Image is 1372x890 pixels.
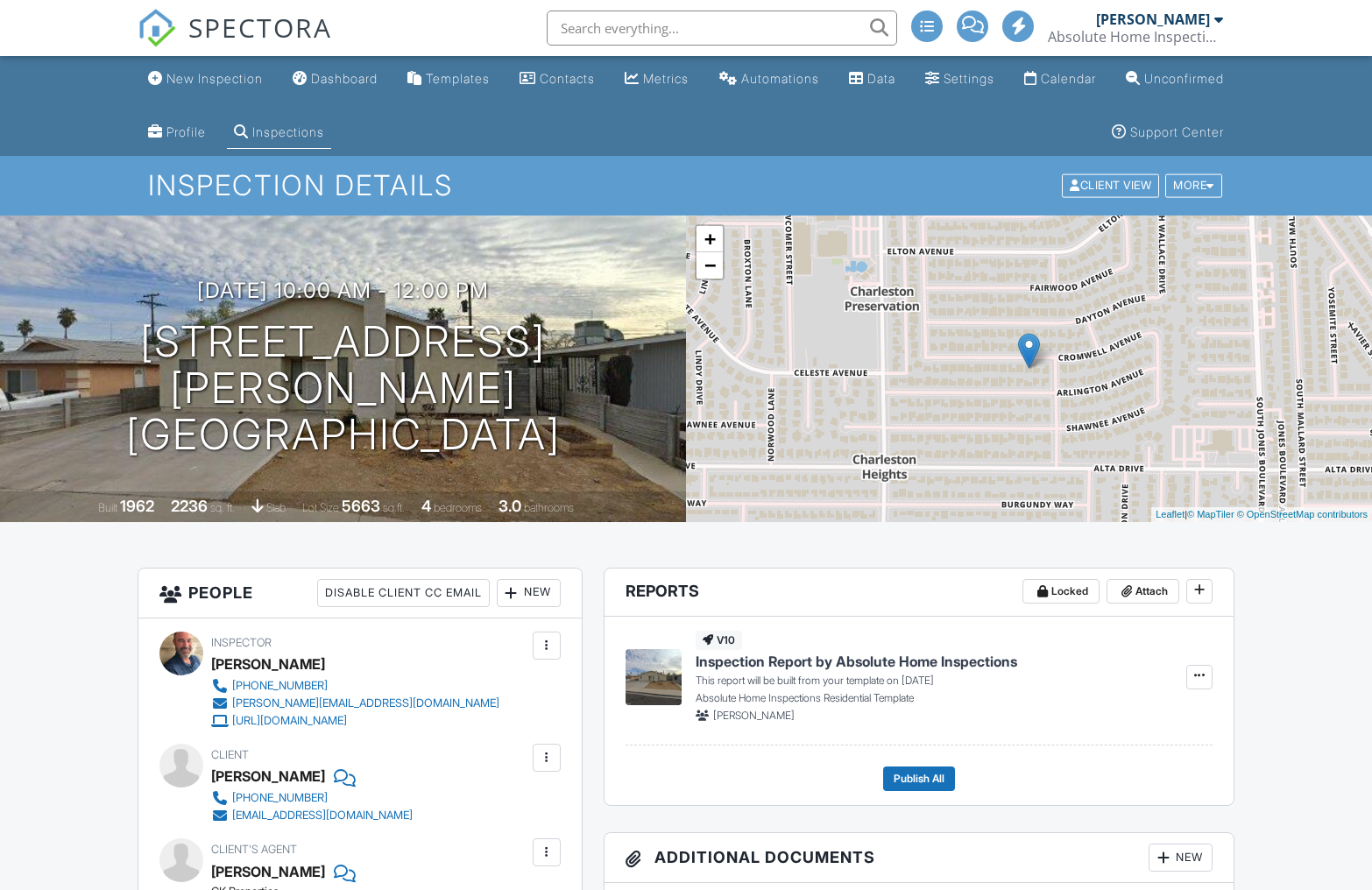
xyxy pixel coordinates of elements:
div: [PERSON_NAME] [211,763,325,789]
img: The Best Home Inspection Software - Spectora [138,9,176,47]
a: Settings [918,63,1001,95]
div: Inspections [252,124,324,139]
div: Profile [166,124,206,139]
div: Client View [1062,174,1159,198]
a: Support Center [1105,117,1231,149]
div: [EMAIL_ADDRESS][DOMAIN_NAME] [232,809,413,823]
div: Unconfirmed [1144,71,1224,86]
a: SPECTORA [138,24,332,60]
a: [PERSON_NAME] [211,858,325,885]
div: More [1165,174,1222,198]
div: Absolute Home Inspections [1048,28,1223,46]
div: Metrics [643,71,689,86]
div: 3.0 [499,497,521,515]
a: Contacts [513,63,602,95]
span: sq.ft. [383,501,405,514]
div: Support Center [1130,124,1224,139]
a: [PERSON_NAME][EMAIL_ADDRESS][DOMAIN_NAME] [211,695,499,712]
a: Zoom out [697,252,723,279]
div: Calendar [1041,71,1096,86]
h3: Additional Documents [605,833,1234,883]
a: [PHONE_NUMBER] [211,677,499,695]
div: Automations [741,71,819,86]
a: New Inspection [141,63,270,95]
a: Client View [1060,178,1163,191]
div: Data [867,71,895,86]
a: [PHONE_NUMBER] [211,789,413,807]
span: SPECTORA [188,9,332,46]
input: Search everything... [547,11,897,46]
a: Calendar [1017,63,1103,95]
div: [PHONE_NUMBER] [232,679,328,693]
a: Automations (Advanced) [712,63,826,95]
div: 5663 [342,497,380,515]
h1: [STREET_ADDRESS][PERSON_NAME] [GEOGRAPHIC_DATA] [28,319,658,457]
div: New Inspection [166,71,263,86]
div: [PERSON_NAME] [1096,11,1210,28]
div: [PHONE_NUMBER] [232,791,328,805]
a: Templates [400,63,497,95]
div: Settings [944,71,994,86]
div: 4 [421,497,431,515]
div: [URL][DOMAIN_NAME] [232,714,347,728]
div: | [1151,507,1372,522]
h3: [DATE] 10:00 am - 12:00 pm [197,279,489,302]
a: Data [842,63,902,95]
a: © OpenStreetMap contributors [1237,509,1368,519]
div: Templates [426,71,490,86]
span: Client's Agent [211,843,297,856]
a: Company Profile [141,117,213,149]
div: 2236 [171,497,208,515]
a: Dashboard [286,63,385,95]
a: Inspections [227,117,331,149]
span: Lot Size [302,501,339,514]
a: © MapTiler [1187,509,1234,519]
div: Contacts [540,71,595,86]
a: [URL][DOMAIN_NAME] [211,712,499,730]
div: 1962 [120,497,154,515]
span: Built [98,501,117,514]
h1: Inspection Details [148,170,1223,201]
a: Zoom in [697,226,723,252]
div: New [497,579,561,607]
span: slab [266,501,286,514]
span: sq. ft. [210,501,235,514]
div: New [1149,844,1213,872]
div: Dashboard [311,71,378,86]
a: [EMAIL_ADDRESS][DOMAIN_NAME] [211,807,413,824]
h3: People [138,569,582,618]
div: Disable Client CC Email [317,579,490,607]
a: Leaflet [1156,509,1185,519]
span: bathrooms [524,501,574,514]
span: Inspector [211,636,272,649]
span: Client [211,748,249,761]
span: bedrooms [434,501,482,514]
a: Metrics [618,63,696,95]
div: [PERSON_NAME] [211,651,325,677]
div: [PERSON_NAME][EMAIL_ADDRESS][DOMAIN_NAME] [232,696,499,710]
a: Unconfirmed [1119,63,1231,95]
